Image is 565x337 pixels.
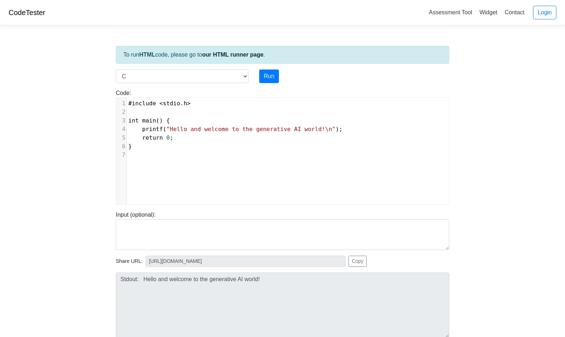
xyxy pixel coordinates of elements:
[202,52,263,58] a: our HTML runner page
[128,117,139,124] span: int
[476,6,500,18] a: Widget
[142,117,156,124] span: main
[142,126,163,133] span: printf
[187,100,191,107] span: >
[116,46,449,64] div: To run code, please go to .
[9,9,45,16] a: CodeTester
[128,134,173,141] span: ;
[160,100,163,107] span: <
[116,125,127,134] div: 4
[116,257,143,265] span: Share URL:
[184,100,187,107] span: h
[128,100,191,107] span: .
[426,6,475,18] a: Assessment Tool
[128,126,342,133] span: ( );
[146,256,346,267] input: No share available yet
[128,117,170,124] span: () {
[142,134,163,141] span: return
[166,134,170,141] span: 0
[533,6,556,19] a: Login
[116,151,127,159] div: 7
[348,256,367,267] button: Copy
[116,108,127,116] div: 2
[110,89,455,205] div: Code:
[163,100,180,107] span: stdio
[116,116,127,125] div: 3
[259,69,279,83] button: Run
[116,142,127,151] div: 6
[166,126,336,133] span: "Hello and welcome to the generative AI world!\n"
[110,211,455,250] div: Input (optional):
[128,100,156,107] span: #include
[139,52,155,58] strong: HTML
[116,99,127,108] div: 1
[128,143,132,150] span: }
[502,6,527,18] a: Contact
[116,134,127,142] div: 5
